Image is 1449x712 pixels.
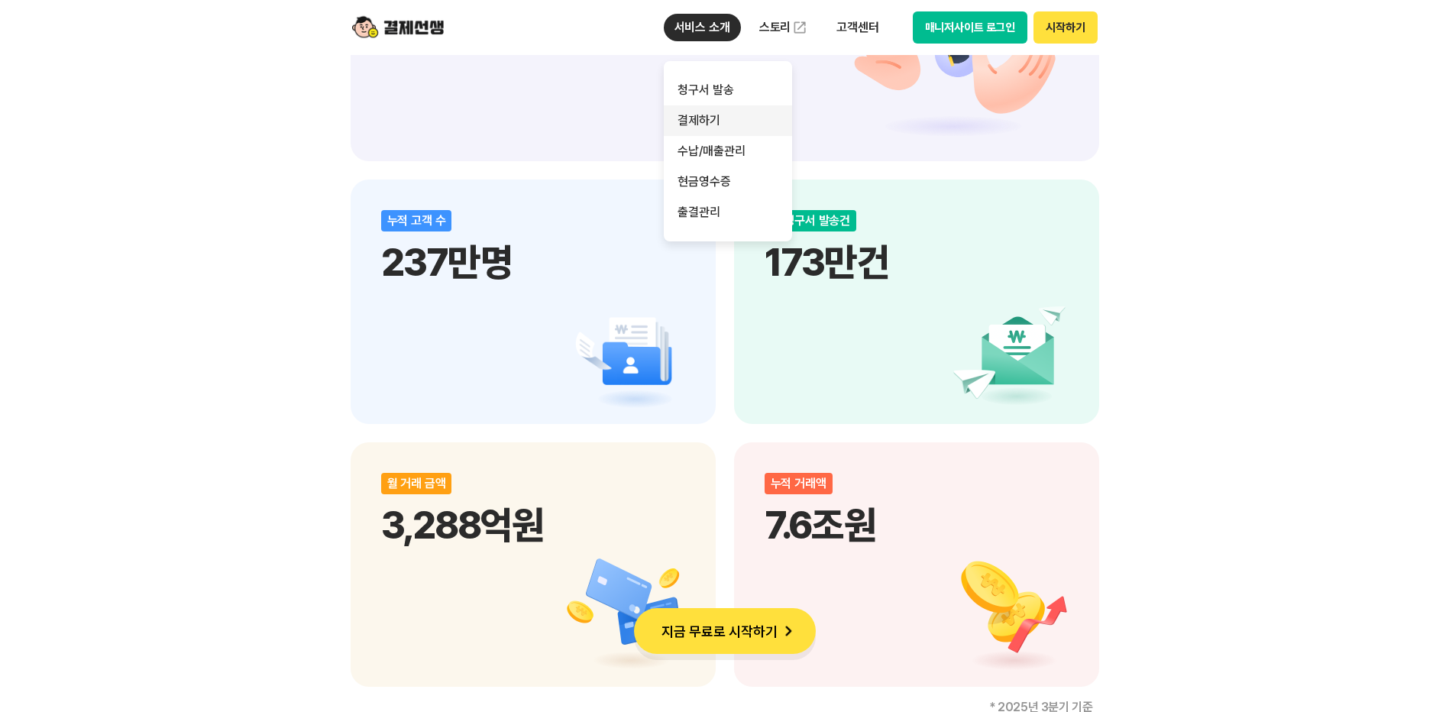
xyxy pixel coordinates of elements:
[765,473,833,494] div: 누적 거래액
[101,484,197,523] a: 대화
[765,210,857,231] div: 월 청구서 발송건
[664,167,792,197] a: 현금영수증
[664,75,792,105] a: 청구서 발송
[792,20,807,35] img: 외부 도메인 오픈
[1033,11,1097,44] button: 시작하기
[5,484,101,523] a: 홈
[749,12,819,43] a: 스토리
[381,502,685,548] p: 3,288억원
[664,136,792,167] a: 수납/매출관리
[913,11,1028,44] button: 매니저사이트 로그인
[826,14,889,41] p: 고객센터
[381,210,452,231] div: 누적 고객 수
[664,14,741,41] p: 서비스 소개
[140,508,158,520] span: 대화
[634,608,816,654] button: 지금 무료로 시작하기
[778,620,799,642] img: 화살표 아이콘
[48,507,57,519] span: 홈
[236,507,254,519] span: 설정
[197,484,293,523] a: 설정
[765,239,1069,285] p: 173만건
[765,502,1069,548] p: 7.6조원
[664,197,792,228] a: 출결관리
[381,473,452,494] div: 월 거래 금액
[381,239,685,285] p: 237만명
[664,105,792,136] a: 결제하기
[352,13,444,42] img: logo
